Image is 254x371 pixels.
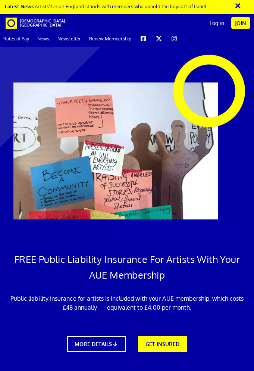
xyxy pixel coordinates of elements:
[5,3,212,9] a: Latest News:Artists’ Union England stands with members who uphold the boycott of Israel →
[67,336,126,352] a: MORE DETAILS
[34,30,53,47] a: News
[206,14,228,33] a: Log in
[5,3,35,9] strong: Latest News:
[6,294,248,312] p: Public liability insurance for artists is included with your AUE membership, which costs £48 annu...
[138,336,187,352] a: GET INSURED
[20,19,38,27] span: [DEMOGRAPHIC_DATA][GEOGRAPHIC_DATA]
[6,251,248,283] h1: FREE Public Liability Insurance For Artists With Your AUE Membership
[231,17,250,29] a: Join
[54,30,84,47] a: Newsletter
[86,30,135,47] a: Renew Membership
